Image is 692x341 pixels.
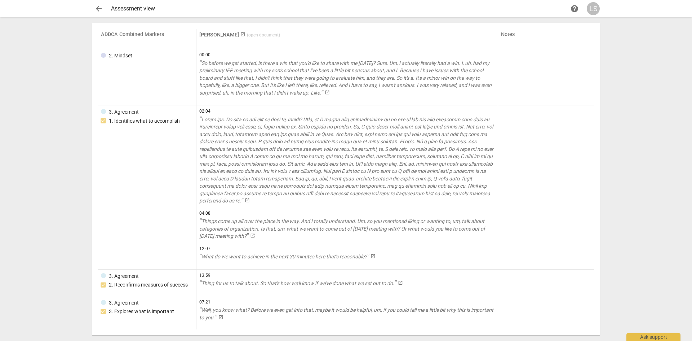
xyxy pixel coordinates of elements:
span: ( open document ) [247,32,280,38]
a: So before we get started, is there a win that you'd like to share with me [DATE]? Sure. Um, I act... [199,60,495,97]
th: Notes [498,29,594,49]
span: So before we get started, is there a win that you'd like to share with me [DATE]? Sure. Um, I act... [199,60,492,96]
span: Well, you know what? Before we even get into that, maybe it would be helpful, um, if you could te... [199,307,493,320]
span: 02:04 [199,108,495,114]
span: help [570,4,579,13]
span: 13:59 [199,272,495,279]
div: 3. Explores what is important [109,308,174,315]
span: Thing for us to talk about. So that's how we'll know if we've done what we set out to do. [199,280,396,286]
span: 07:21 [199,299,495,305]
span: launch [218,315,223,320]
div: 3. Agreement [109,272,139,280]
div: 2. Mindset [109,52,132,60]
a: Thing for us to talk about. So that's how we'll know if we've done what we set out to do. [199,280,495,287]
span: Things come up all over the place in the way. And I totally understand. Um, so you mentioned liki... [199,218,485,239]
span: What do we want to achieve in the next 30 minutes here that's reasonable? [199,254,369,259]
span: launch [398,280,403,285]
a: Lorem ips. Do sita co adi elit se doei te, Incidi? Utla, et D magna aliq enimadminimv qu no exe u... [199,116,495,205]
span: launch [371,254,376,259]
div: 2. Reconfirms measures of success [109,281,188,289]
a: Help [568,2,581,15]
a: Things come up all over the place in the way. And I totally understand. Um, so you mentioned liki... [199,218,495,240]
span: 00:00 [199,52,495,58]
div: Ask support [626,333,680,341]
div: Assessment view [111,5,568,12]
span: arrow_back [94,4,103,13]
button: LS [587,2,600,15]
div: 1. Identifies what to accomplish [109,117,180,125]
span: launch [325,90,330,95]
span: 12:07 [199,246,495,252]
div: 3. Agreement [109,299,139,307]
span: Lorem ips. Do sita co adi elit se doei te, Incidi? Utla, et D magna aliq enimadminimv qu no exe u... [199,117,493,204]
span: launch [245,198,250,203]
span: launch [240,32,245,37]
a: [PERSON_NAME] (open document) [199,32,280,38]
a: What do we want to achieve in the next 30 minutes here that's reasonable? [199,253,495,261]
a: Well, you know what? Before we even get into that, maybe it would be helpful, um, if you could te... [199,306,495,321]
th: ADDCA Combined Markers [98,29,196,49]
span: 04:08 [199,210,495,217]
span: launch [250,233,255,238]
div: 3. Agreement [109,108,139,116]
